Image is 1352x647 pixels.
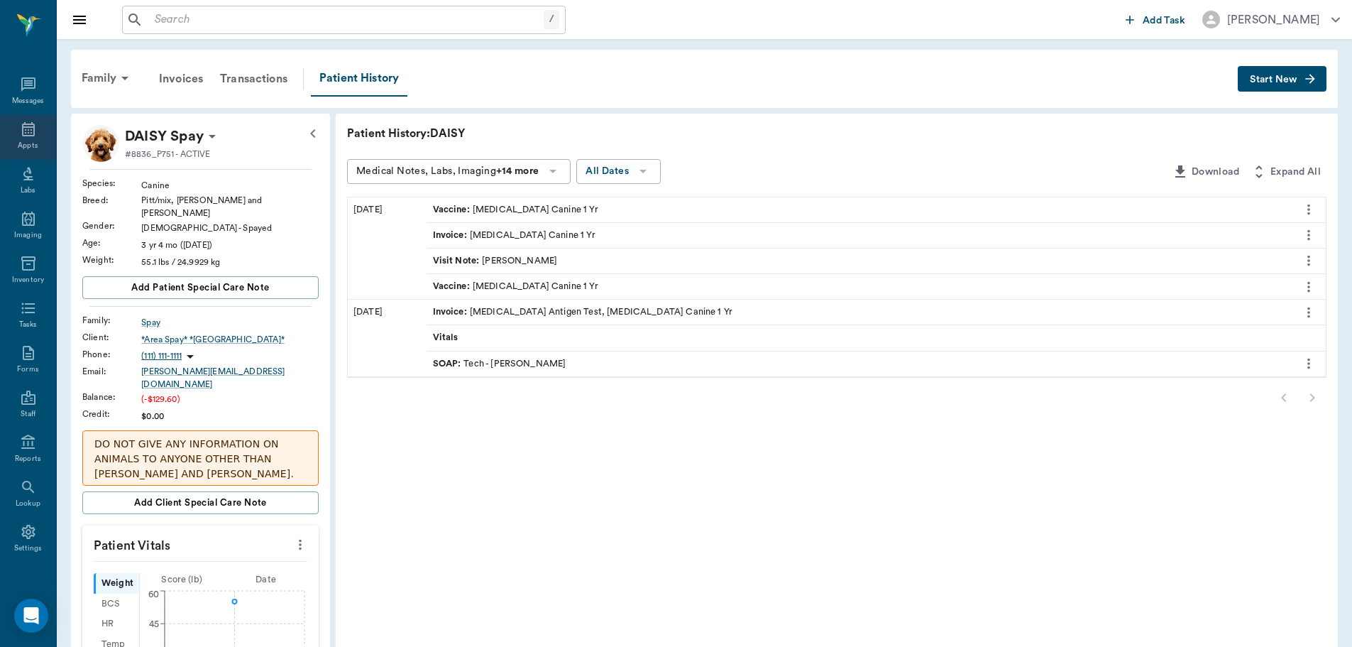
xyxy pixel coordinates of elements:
[82,254,141,266] div: Weight :
[141,410,319,423] div: $0.00
[134,495,267,511] span: Add client Special Care Note
[82,408,141,420] div: Credit :
[1191,6,1351,33] button: [PERSON_NAME]
[433,229,595,242] div: [MEDICAL_DATA] Canine 1 Yr
[433,357,566,371] div: Tech - [PERSON_NAME]
[125,125,204,148] p: DAISY Spay
[141,365,319,391] a: [PERSON_NAME][EMAIL_ADDRESS][DOMAIN_NAME]
[433,305,732,319] div: [MEDICAL_DATA] Antigen Test, [MEDICAL_DATA] Canine 1 Yr
[94,614,139,635] div: HR
[15,454,41,464] div: Reports
[1297,352,1320,376] button: more
[82,236,141,249] div: Age :
[348,300,427,376] div: [DATE]
[433,203,473,217] span: Vaccine :
[433,203,598,217] div: [MEDICAL_DATA] Canine 1 Yr
[94,573,139,594] div: Weight
[14,599,48,633] div: Open Intercom Messenger
[141,316,319,329] a: Spay
[289,533,312,557] button: more
[1270,163,1321,181] span: Expand All
[16,499,40,509] div: Lookup
[82,348,141,361] div: Phone :
[141,222,319,234] div: [DEMOGRAPHIC_DATA] - Spayed
[140,573,224,587] div: Score ( lb )
[433,229,470,242] span: Invoice :
[131,280,269,295] span: Add patient Special Care Note
[82,276,319,299] button: Add patient Special Care Note
[14,543,43,554] div: Settings
[141,179,319,192] div: Canine
[149,10,544,30] input: Search
[82,391,141,403] div: Balance :
[496,166,539,176] b: +14 more
[141,256,319,268] div: 55.1 lbs / 24.9929 kg
[141,350,182,362] p: (111) 111-1111
[82,526,319,561] p: Patient Vitals
[544,10,559,29] div: /
[211,62,296,96] a: Transactions
[433,254,558,268] div: [PERSON_NAME]
[1227,11,1320,28] div: [PERSON_NAME]
[1297,275,1320,299] button: more
[82,314,141,327] div: Family :
[433,305,470,319] span: Invoice :
[1245,159,1326,185] button: Expand All
[19,320,37,330] div: Tasks
[576,159,661,184] button: All Dates
[82,331,141,344] div: Client :
[14,230,42,241] div: Imaging
[12,96,45,107] div: Messages
[149,619,159,628] tspan: 45
[82,177,141,190] div: Species :
[1238,66,1326,92] button: Start New
[141,239,319,251] div: 3 yr 4 mo ([DATE])
[433,280,598,293] div: [MEDICAL_DATA] Canine 1 Yr
[348,197,427,300] div: [DATE]
[1297,197,1320,222] button: more
[12,275,44,286] div: Inventory
[65,6,94,34] button: Close drawer
[150,62,211,96] a: Invoices
[125,148,210,161] p: #8836_P751 - ACTIVE
[1297,223,1320,247] button: more
[311,61,407,97] a: Patient History
[82,365,141,378] div: Email :
[356,163,539,180] div: Medical Notes, Labs, Imaging
[73,61,142,95] div: Family
[148,590,159,599] tspan: 60
[82,194,141,207] div: Breed :
[21,185,35,196] div: Labs
[17,364,38,375] div: Forms
[433,280,473,293] span: Vaccine :
[94,594,139,614] div: BCS
[82,125,119,162] img: Profile Image
[94,437,307,556] p: DO NOT GIVE ANY INFORMATION ON ANIMALS TO ANYONE OTHER THAN [PERSON_NAME] AND [PERSON_NAME]. DO N...
[21,409,35,420] div: Staff
[141,393,319,406] div: (-$129.60)
[18,141,38,151] div: Appts
[433,254,483,268] span: Visit Note :
[1120,6,1191,33] button: Add Task
[82,491,319,514] button: Add client Special Care Note
[141,333,319,346] a: *Area Spay* *[GEOGRAPHIC_DATA]*
[1297,249,1320,273] button: more
[1297,300,1320,325] button: more
[141,194,319,219] div: Pitt/mix, [PERSON_NAME] and [PERSON_NAME]
[1166,159,1245,185] button: Download
[433,331,461,344] span: Vitals
[433,357,464,371] span: SOAP :
[224,573,308,587] div: Date
[347,125,773,142] p: Patient History: DAISY
[82,219,141,232] div: Gender :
